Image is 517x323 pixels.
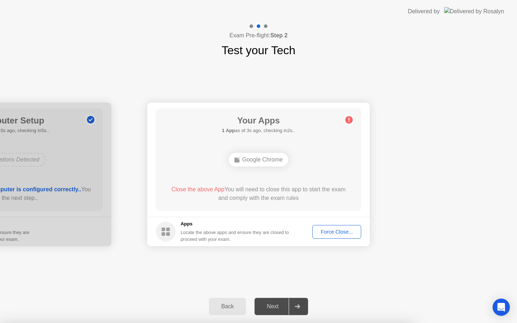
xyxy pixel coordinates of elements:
[257,303,289,310] div: Next
[171,186,224,192] span: Close the above App
[222,42,295,59] h1: Test your Tech
[270,32,288,38] b: Step 2
[222,127,295,134] h5: as of 3s ago, checking in2s..
[166,185,351,202] div: You will need to close this app to start the exam and comply with the exam rules
[181,229,289,243] div: Locate the above apps and ensure they are closed to proceed with your exam.
[222,114,295,127] h1: Your Apps
[444,7,504,15] img: Delivered by Rosalyn
[493,299,510,316] div: Open Intercom Messenger
[229,31,288,40] h4: Exam Pre-flight:
[229,153,289,167] div: Google Chrome
[181,220,289,228] h5: Apps
[408,7,440,16] div: Delivered by
[315,229,359,235] div: Force Close...
[222,128,235,133] b: 1 App
[211,303,244,310] div: Back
